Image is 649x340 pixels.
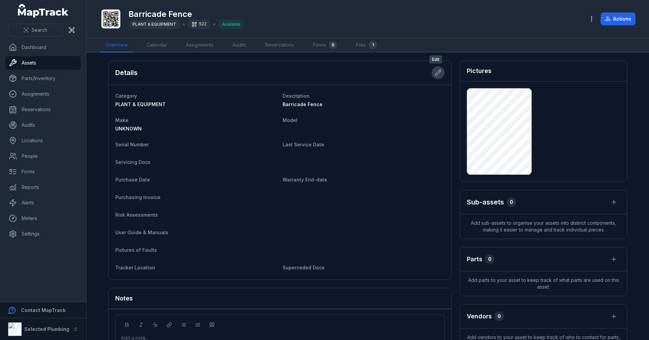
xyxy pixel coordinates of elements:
a: Settings [5,227,81,241]
span: Pictures of Faults [115,247,157,253]
a: Forms [5,165,81,178]
h1: Barricade Fence [128,9,244,20]
span: Search [31,27,47,33]
span: Make [115,117,128,123]
a: Assignments [181,38,219,52]
a: Overview [100,38,133,52]
span: Model [283,117,297,123]
span: PLANT & EQUIPMENT [115,101,166,107]
a: Forms0 [308,38,342,52]
a: People [5,149,81,163]
a: MapTrack [18,4,69,18]
span: Edit [429,55,442,64]
div: 0 [495,312,504,321]
span: Description [283,93,310,99]
a: Reservations [260,38,299,52]
button: Search [8,24,63,37]
a: Reservations [5,103,81,116]
a: Dashboard [5,41,81,54]
span: Tracker Location [115,265,155,270]
div: 0 [329,41,337,49]
a: Meters [5,212,81,225]
a: Locations [5,134,81,147]
span: Category [115,93,137,99]
span: Add parts to your asset to keep track of what parts are used on this asset. [460,271,627,296]
div: 522 [188,20,211,29]
a: Assets [5,56,81,70]
span: Warranty End-date [283,177,327,183]
a: Reports [5,180,81,194]
a: Assignments [5,87,81,101]
a: Calendar [141,38,172,52]
span: Superceded Docs [283,265,324,270]
a: Alerts [5,196,81,210]
span: Purchasing Invoice [115,194,161,200]
h2: Sub-assets [467,197,504,207]
h3: Parts [467,254,482,264]
span: Add sub-assets to organise your assets into distinct components, making it easier to manage and t... [460,214,627,239]
h3: Notes [115,294,133,303]
a: Audits [5,118,81,132]
div: 0 [485,254,495,264]
div: 1 [369,41,377,49]
span: PLANT & EQUIPMENT [133,22,176,27]
span: User Guide & Manuals [115,229,168,235]
span: Serial Number [115,142,149,147]
h3: Pictures [467,66,491,76]
span: Servicing Docs [115,159,150,165]
strong: Contact MapTrack [21,307,66,313]
button: Actions [601,13,635,25]
span: UNKNOWN [115,126,142,131]
div: Available [218,20,244,29]
span: Barricade Fence [283,101,322,107]
span: Last Service Date [283,142,324,147]
a: Parts/Inventory [5,72,81,85]
h2: Details [115,68,138,77]
strong: Selected Plumbing [24,326,69,332]
span: Purchase Date [115,177,150,183]
span: Risk Assessments [115,212,158,218]
h3: Vendors [467,312,492,321]
a: Files1 [351,38,382,52]
a: Audits [227,38,251,52]
div: 0 [507,197,516,207]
